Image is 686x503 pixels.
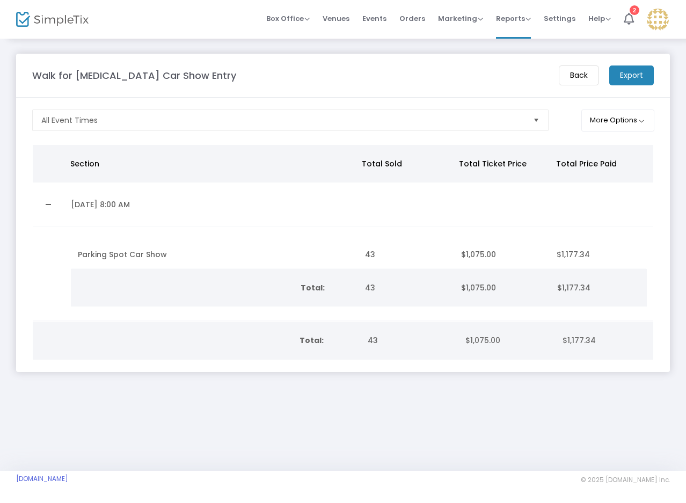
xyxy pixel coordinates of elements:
[461,282,496,293] span: $1,075.00
[581,110,655,132] button: More Options
[557,249,590,260] span: $1,177.34
[301,282,325,293] b: Total:
[581,476,670,484] span: © 2025 [DOMAIN_NAME] Inc.
[559,65,599,85] m-button: Back
[465,335,500,346] span: $1,075.00
[64,145,355,183] th: Section
[362,5,386,32] span: Events
[529,110,544,130] button: Select
[266,13,310,24] span: Box Office
[399,5,425,32] span: Orders
[71,241,646,268] div: Data table
[609,65,654,85] m-button: Export
[368,335,378,346] span: 43
[33,322,653,360] div: Data table
[544,5,575,32] span: Settings
[365,249,375,260] span: 43
[588,13,611,24] span: Help
[630,5,639,15] div: 2
[78,249,167,260] span: Parking Spot Car Show
[64,183,359,227] td: [DATE] 8:00 AM
[16,475,68,483] a: [DOMAIN_NAME]
[365,282,375,293] span: 43
[32,68,236,83] m-panel-title: Walk for [MEDICAL_DATA] Car Show Entry
[355,145,453,183] th: Total Sold
[323,5,349,32] span: Venues
[39,196,58,213] a: Collapse Details
[557,282,590,293] span: $1,177.34
[459,158,527,169] span: Total Ticket Price
[438,13,483,24] span: Marketing
[461,249,496,260] span: $1,075.00
[496,13,531,24] span: Reports
[563,335,596,346] span: $1,177.34
[556,158,617,169] span: Total Price Paid
[41,115,98,126] span: All Event Times
[300,335,324,346] b: Total:
[33,145,653,320] div: Data table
